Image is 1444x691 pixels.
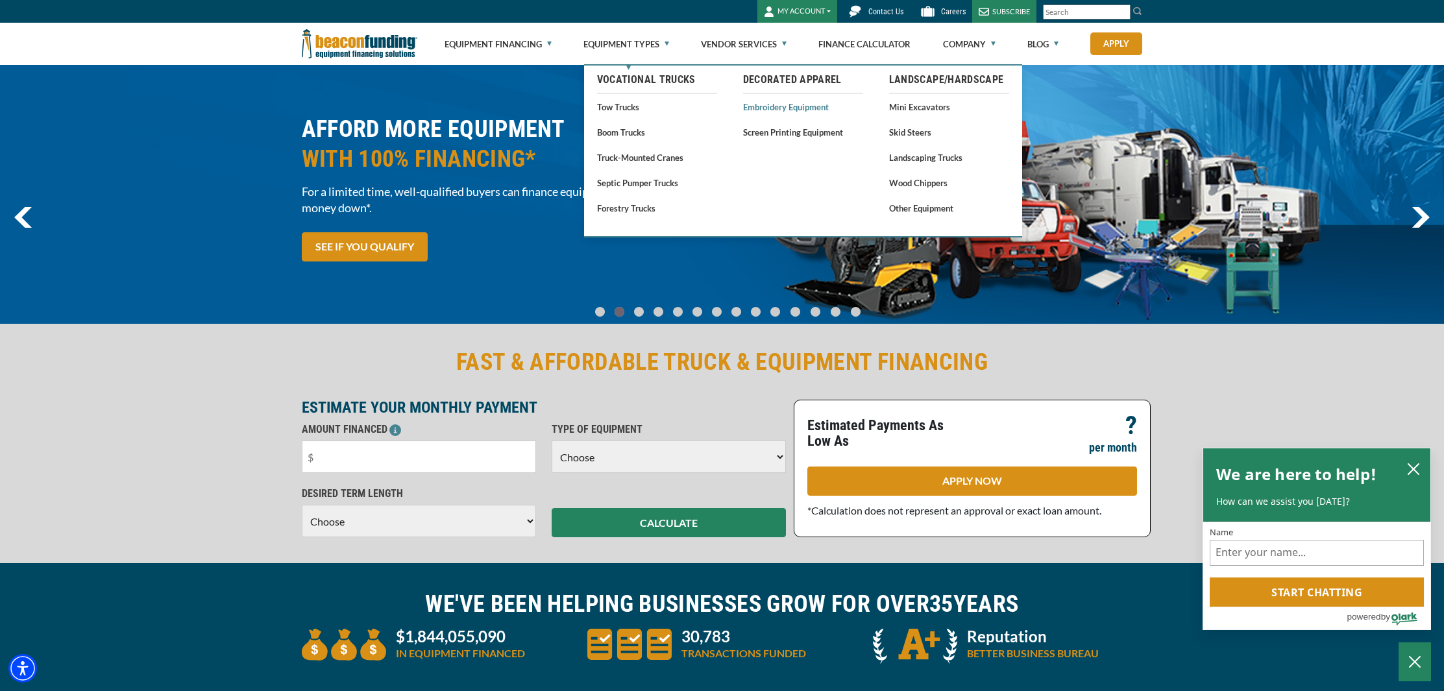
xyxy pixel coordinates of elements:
[807,306,824,317] a: Go To Slide 11
[302,441,536,473] input: $
[445,23,552,65] a: Equipment Financing
[967,629,1099,644] p: Reputation
[8,654,37,683] div: Accessibility Menu
[1089,440,1137,455] p: per month
[1216,495,1417,508] p: How can we assist you [DATE]?
[701,23,787,65] a: Vendor Services
[1403,459,1424,478] button: close chatbox
[583,23,669,65] a: Equipment Types
[889,149,1009,165] a: Landscaping Trucks
[807,418,964,449] p: Estimated Payments As Low As
[1117,7,1127,18] a: Clear search text
[1399,642,1431,681] button: Close Chatbox
[1132,6,1143,16] img: Search
[14,207,32,228] a: previous
[302,144,715,174] span: WITH 100% FINANCING*
[768,306,783,317] a: Go To Slide 9
[827,306,844,317] a: Go To Slide 12
[848,306,864,317] a: Go To Slide 13
[941,7,966,16] span: Careers
[807,504,1101,516] span: *Calculation does not represent an approval or exact loan amount.
[873,629,957,664] img: A + icon
[597,149,717,165] a: Truck-Mounted Cranes
[14,207,32,228] img: Left Navigator
[302,23,417,65] img: Beacon Funding Corporation logo
[651,306,667,317] a: Go To Slide 3
[709,306,725,317] a: Go To Slide 6
[889,99,1009,115] a: Mini Excavators
[593,306,608,317] a: Go To Slide 0
[302,184,715,216] span: For a limited time, well-qualified buyers can finance equipment for no money down*.
[612,306,628,317] a: Go To Slide 1
[729,306,744,317] a: Go To Slide 7
[302,347,1143,377] h2: FAST & AFFORDABLE TRUCK & EQUIPMENT FINANCING
[1090,32,1142,55] a: Apply
[1381,609,1390,625] span: by
[552,508,786,537] button: CALCULATE
[1347,609,1380,625] span: powered
[597,72,717,88] a: Vocational Trucks
[597,124,717,140] a: Boom Trucks
[1347,607,1430,629] a: Powered by Olark
[807,467,1137,496] a: APPLY NOW
[743,72,863,88] a: Decorated Apparel
[302,629,386,661] img: three money bags to convey large amount of equipment financed
[1210,577,1424,607] button: Start chatting
[302,486,536,502] p: DESIRED TERM LENGTH
[302,400,786,415] p: ESTIMATE YOUR MONTHLY PAYMENT
[889,124,1009,140] a: Skid Steers
[631,306,647,317] a: Go To Slide 2
[597,200,717,216] a: Forestry Trucks
[690,306,705,317] a: Go To Slide 5
[1043,5,1131,19] input: Search
[889,200,1009,216] a: Other Equipment
[1210,528,1424,537] label: Name
[1210,539,1424,565] input: Name
[1216,461,1377,487] h2: We are here to help!
[1125,418,1137,433] p: ?
[1412,207,1430,228] img: Right Navigator
[396,629,525,644] p: $1,844,055,090
[787,306,803,317] a: Go To Slide 10
[681,646,806,661] p: TRANSACTIONS FUNDED
[681,629,806,644] p: 30,783
[743,124,863,140] a: Screen Printing Equipment
[597,99,717,115] a: Tow Trucks
[396,646,525,661] p: IN EQUIPMENT FINANCED
[967,646,1099,661] p: BETTER BUSINESS BUREAU
[597,175,717,191] a: Septic Pumper Trucks
[670,306,686,317] a: Go To Slide 4
[302,232,428,261] a: SEE IF YOU QUALIFY
[889,72,1009,88] a: Landscape/Hardscape
[818,23,911,65] a: Finance Calculator
[1203,448,1431,631] div: olark chatbox
[929,590,953,618] span: 35
[552,422,786,437] p: TYPE OF EQUIPMENT
[743,99,863,115] a: Embroidery Equipment
[868,7,903,16] span: Contact Us
[302,422,536,437] p: AMOUNT FINANCED
[302,589,1143,619] h2: WE'VE BEEN HELPING BUSINESSES GROW FOR OVER YEARS
[1027,23,1059,65] a: Blog
[587,629,672,660] img: three document icons to convery large amount of transactions funded
[302,114,715,174] h2: AFFORD MORE EQUIPMENT
[889,175,1009,191] a: Wood Chippers
[1412,207,1430,228] a: next
[748,306,764,317] a: Go To Slide 8
[943,23,996,65] a: Company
